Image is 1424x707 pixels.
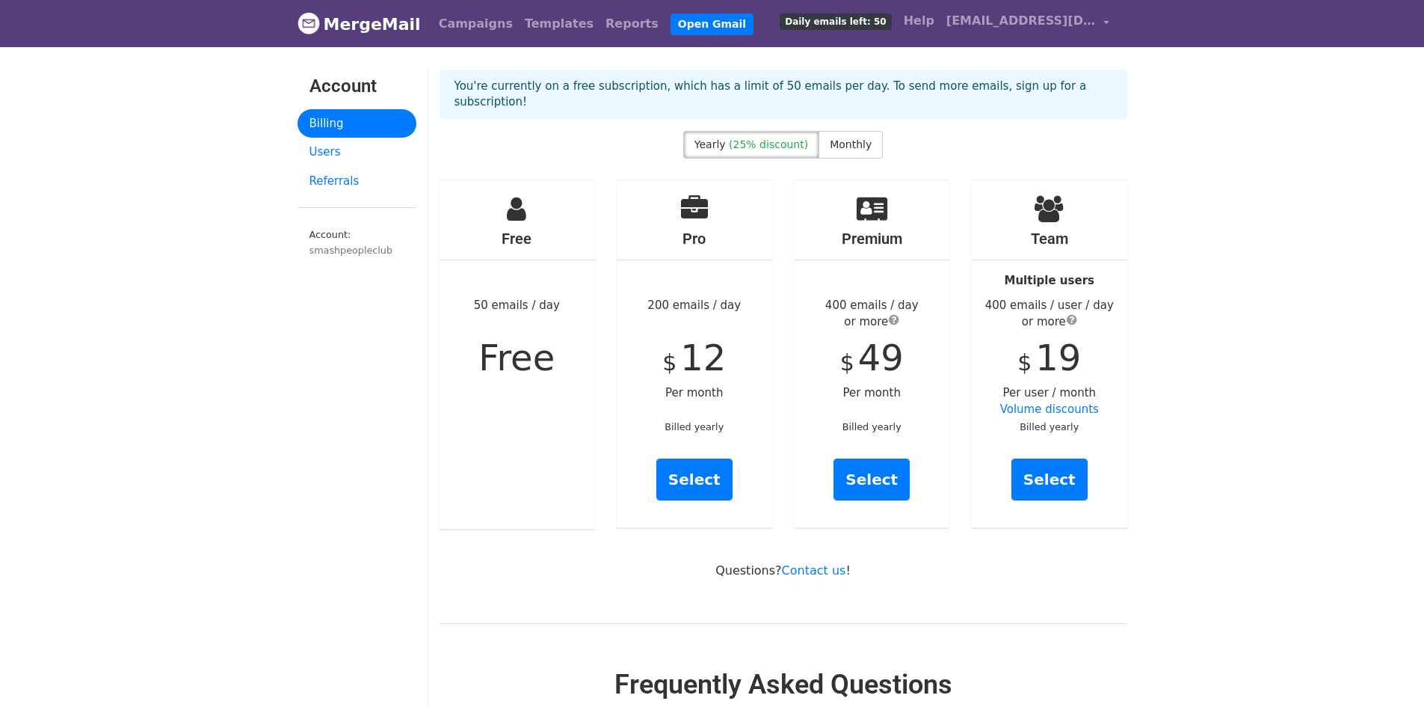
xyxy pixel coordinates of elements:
span: $ [662,349,676,376]
span: $ [1017,349,1032,376]
h4: Pro [617,230,772,248]
a: Billing [298,109,416,138]
span: 19 [1035,337,1081,379]
small: Billed yearly [842,421,901,432]
p: Questions? ! [440,563,1127,578]
a: Reports [600,9,665,39]
img: MergeMail logo [298,12,320,34]
a: Select [656,459,733,501]
span: (25% discount) [729,138,808,150]
small: Billed yearly [665,421,724,432]
div: Per month [795,180,950,527]
a: Select [1011,459,1088,501]
h4: Free [440,230,595,248]
a: Contact us [782,563,846,578]
span: $ [840,349,854,376]
h4: Premium [795,230,950,248]
div: 400 emails / day or more [795,297,950,331]
span: Daily emails left: 50 [780,13,891,30]
span: [EMAIL_ADDRESS][DOMAIN_NAME] [946,12,1096,30]
span: 49 [858,337,904,379]
span: Free [478,337,555,379]
a: Help [898,6,940,36]
h2: Frequently Asked Questions [440,669,1127,701]
a: [EMAIL_ADDRESS][DOMAIN_NAME] [940,6,1115,41]
p: You're currently on a free subscription, which has a limit of 50 emails per day. To send more ema... [454,79,1112,110]
div: smashpeopleclub [309,243,404,257]
a: Referrals [298,167,416,196]
a: Volume discounts [1000,403,1099,416]
div: 200 emails / day Per month [617,180,772,527]
a: Open Gmail [671,13,753,35]
span: 12 [680,337,726,379]
h4: Team [972,230,1127,248]
a: Select [833,459,910,501]
div: Per user / month [972,180,1127,527]
a: Templates [519,9,600,39]
span: Monthly [830,138,872,150]
div: 50 emails / day [440,180,595,529]
h3: Account [309,76,404,97]
small: Account: [309,229,404,257]
a: Users [298,138,416,167]
a: MergeMail [298,8,421,40]
a: Daily emails left: 50 [774,6,897,36]
small: Billed yearly [1020,421,1079,432]
strong: Multiple users [1005,274,1094,287]
a: Campaigns [433,9,519,39]
span: Yearly [694,138,726,150]
div: 400 emails / user / day or more [972,297,1127,331]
